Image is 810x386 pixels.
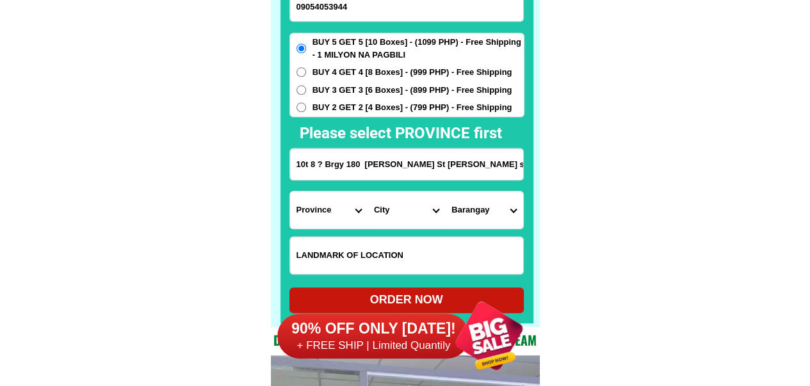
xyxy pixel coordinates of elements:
input: BUY 5 GET 5 [10 Boxes] - (1099 PHP) - Free Shipping - 1 MILYON NA PAGBILI [296,44,306,53]
h6: + FREE SHIP | Limited Quantily [277,339,469,353]
h2: Please select PROVINCE first [300,122,640,145]
input: Input LANDMARKOFLOCATION [290,237,523,274]
span: BUY 2 GET 2 [4 Boxes] - (799 PHP) - Free Shipping [312,101,512,114]
input: Input address [290,149,523,180]
h6: 90% OFF ONLY [DATE]! [277,319,469,339]
select: Select district [368,191,445,229]
input: BUY 4 GET 4 [8 Boxes] - (999 PHP) - Free Shipping [296,67,306,77]
input: BUY 2 GET 2 [4 Boxes] - (799 PHP) - Free Shipping [296,102,306,112]
select: Select province [290,191,368,229]
span: BUY 5 GET 5 [10 Boxes] - (1099 PHP) - Free Shipping - 1 MILYON NA PAGBILI [312,36,524,61]
select: Select commune [445,191,522,229]
span: BUY 3 GET 3 [6 Boxes] - (899 PHP) - Free Shipping [312,84,512,97]
span: BUY 4 GET 4 [8 Boxes] - (999 PHP) - Free Shipping [312,66,512,79]
h2: Dedicated and professional consulting team [271,330,540,350]
input: BUY 3 GET 3 [6 Boxes] - (899 PHP) - Free Shipping [296,85,306,95]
